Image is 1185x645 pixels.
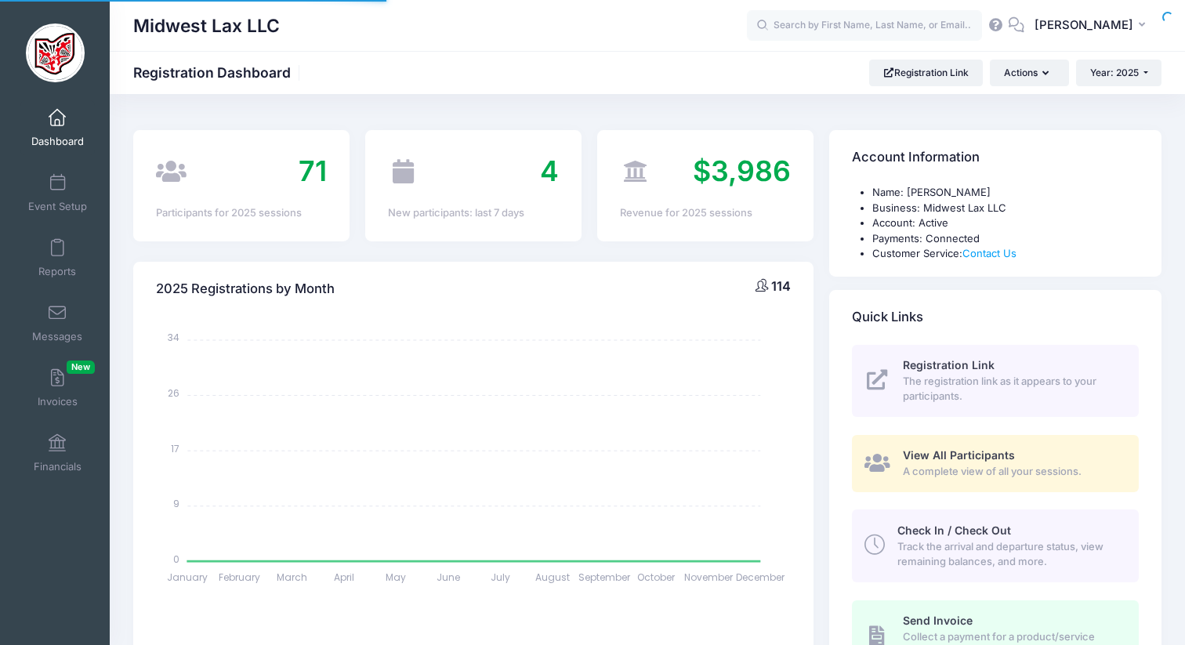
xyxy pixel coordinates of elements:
span: View All Participants [903,448,1015,462]
span: Reports [38,265,76,278]
a: Dashboard [20,100,95,155]
tspan: 0 [174,552,180,565]
tspan: August [535,571,570,584]
span: A complete view of all your sessions. [903,464,1121,480]
h4: Account Information [852,136,980,180]
tspan: January [168,571,208,584]
tspan: March [277,571,307,584]
span: Event Setup [28,200,87,213]
tspan: February [219,571,261,584]
a: Check In / Check Out Track the arrival and departure status, view remaining balances, and more. [852,509,1139,582]
span: Financials [34,460,82,473]
span: Track the arrival and departure status, view remaining balances, and more. [897,539,1121,570]
a: InvoicesNew [20,361,95,415]
li: Account: Active [872,216,1139,231]
img: Midwest Lax LLC [26,24,85,82]
span: Send Invoice [903,614,973,627]
input: Search by First Name, Last Name, or Email... [747,10,982,42]
button: Actions [990,60,1068,86]
span: Invoices [38,395,78,408]
h1: Midwest Lax LLC [133,8,280,44]
span: Dashboard [31,135,84,148]
span: The registration link as it appears to your participants. [903,374,1121,404]
a: Event Setup [20,165,95,220]
tspan: December [737,571,786,584]
span: Registration Link [903,358,995,371]
tspan: May [386,571,406,584]
span: Year: 2025 [1090,67,1139,78]
tspan: 26 [169,386,180,400]
tspan: 34 [169,331,180,344]
button: [PERSON_NAME] [1024,8,1161,44]
div: Participants for 2025 sessions [156,205,327,221]
span: [PERSON_NAME] [1035,16,1133,34]
tspan: November [684,571,734,584]
a: Reports [20,230,95,285]
tspan: September [578,571,631,584]
span: 114 [771,278,791,294]
span: Check In / Check Out [897,524,1011,537]
tspan: 9 [174,497,180,510]
tspan: July [491,571,510,584]
a: Messages [20,295,95,350]
tspan: June [437,571,460,584]
a: Contact Us [962,247,1016,259]
a: View All Participants A complete view of all your sessions. [852,435,1139,492]
li: Payments: Connected [872,231,1139,247]
li: Customer Service: [872,246,1139,262]
tspan: 17 [172,441,180,455]
span: 71 [299,154,327,188]
a: Registration Link The registration link as it appears to your participants. [852,345,1139,417]
span: $3,986 [693,154,791,188]
li: Name: [PERSON_NAME] [872,185,1139,201]
h4: 2025 Registrations by Month [156,266,335,311]
div: New participants: last 7 days [388,205,559,221]
h4: Quick Links [852,295,923,339]
span: New [67,361,95,374]
span: 4 [540,154,559,188]
div: Revenue for 2025 sessions [620,205,791,221]
a: Financials [20,426,95,480]
tspan: April [334,571,354,584]
a: Registration Link [869,60,983,86]
tspan: October [638,571,676,584]
span: Messages [32,330,82,343]
h1: Registration Dashboard [133,64,304,81]
li: Business: Midwest Lax LLC [872,201,1139,216]
button: Year: 2025 [1076,60,1161,86]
